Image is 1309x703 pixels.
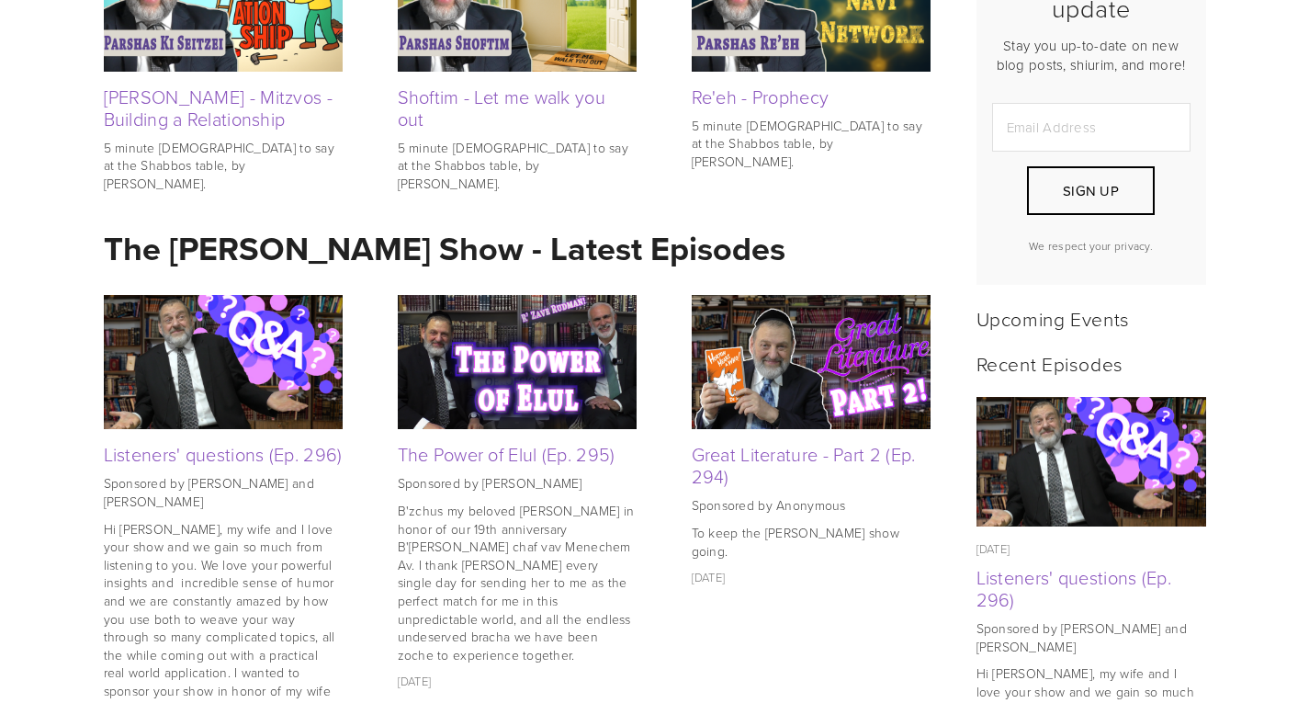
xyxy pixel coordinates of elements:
[692,496,931,515] p: Sponsored by Anonymous
[104,441,343,467] a: Listeners' questions (Ep. 296)
[976,540,1010,557] time: [DATE]
[692,295,931,429] img: Great Literature - Part 2 (Ep. 294)
[976,564,1172,612] a: Listeners' questions (Ep. 296)
[398,139,637,193] p: 5 minute [DEMOGRAPHIC_DATA] to say at the Shabbos table, by [PERSON_NAME].
[398,474,637,493] p: Sponsored by [PERSON_NAME]
[692,441,916,489] a: Great Literature - Part 2 (Ep. 294)
[976,619,1206,655] p: Sponsored by [PERSON_NAME] and [PERSON_NAME]
[104,139,343,193] p: 5 minute [DEMOGRAPHIC_DATA] to say at the Shabbos table, by [PERSON_NAME].
[692,569,726,585] time: [DATE]
[398,673,432,689] time: [DATE]
[692,524,931,560] p: To keep the [PERSON_NAME] show going.
[398,84,606,131] a: Shoftim - Let me walk you out
[104,224,785,272] strong: The [PERSON_NAME] Show - Latest Episodes
[104,283,343,442] img: Listeners' questions (Ep. 296)
[104,474,343,510] p: Sponsored by [PERSON_NAME] and [PERSON_NAME]
[992,36,1191,74] p: Stay you up-to-date on new blog posts, shiurim, and more!
[1027,166,1154,215] button: Sign Up
[976,397,1206,527] a: Listeners' questions (Ep. 296)
[398,502,637,663] p: B'zchus my beloved [PERSON_NAME] in honor of our 19th anniversary B'[PERSON_NAME] chaf vav Menech...
[1063,181,1119,200] span: Sign Up
[992,238,1191,254] p: We respect your privacy.
[104,84,333,131] a: [PERSON_NAME] - Mitzvos - Building a Relationship
[976,386,1206,539] img: Listeners' questions (Ep. 296)
[398,441,615,467] a: The Power of Elul (Ep. 295)
[692,117,931,171] p: 5 minute [DEMOGRAPHIC_DATA] to say at the Shabbos table, by [PERSON_NAME].
[398,295,637,429] img: The Power of Elul (Ep. 295)
[104,295,343,429] a: Listeners' questions (Ep. 296)
[976,352,1206,375] h2: Recent Episodes
[976,307,1206,330] h2: Upcoming Events
[992,103,1191,152] input: Email Address
[692,84,829,109] a: Re'eh - Prophecy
